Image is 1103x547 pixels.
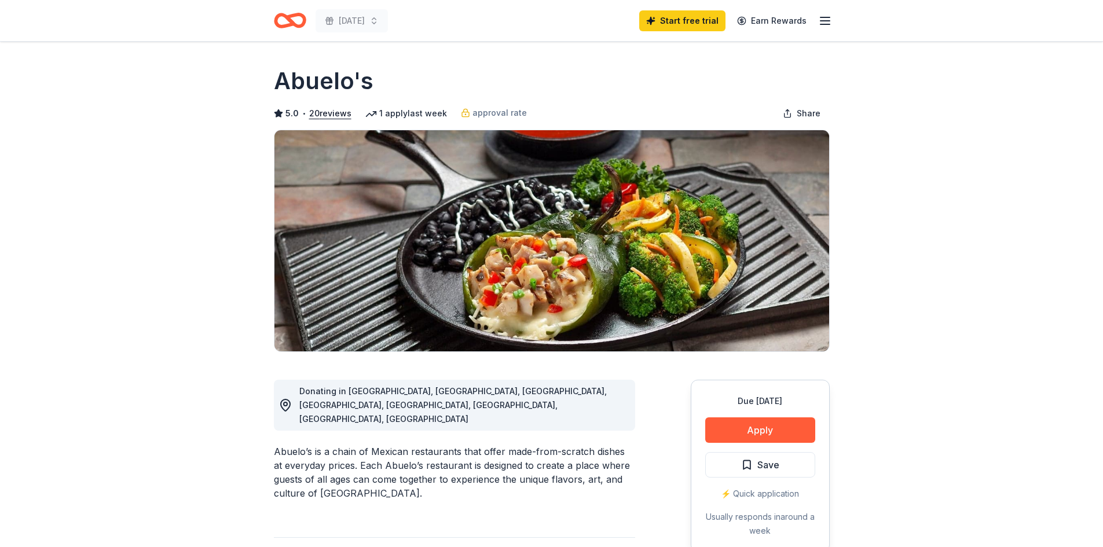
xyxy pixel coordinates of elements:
[797,107,820,120] span: Share
[705,452,815,478] button: Save
[705,394,815,408] div: Due [DATE]
[461,106,527,120] a: approval rate
[730,10,813,31] a: Earn Rewards
[639,10,725,31] a: Start free trial
[302,109,306,118] span: •
[774,102,830,125] button: Share
[274,130,829,351] img: Image for Abuelo's
[316,9,388,32] button: [DATE]
[757,457,779,472] span: Save
[274,65,373,97] h1: Abuelo's
[339,14,365,28] span: [DATE]
[274,445,635,500] div: Abuelo’s is a chain of Mexican restaurants that offer made-from-scratch dishes at everyday prices...
[274,7,306,34] a: Home
[705,487,815,501] div: ⚡️ Quick application
[705,417,815,443] button: Apply
[285,107,299,120] span: 5.0
[365,107,447,120] div: 1 apply last week
[472,106,527,120] span: approval rate
[705,510,815,538] div: Usually responds in around a week
[299,386,607,424] span: Donating in [GEOGRAPHIC_DATA], [GEOGRAPHIC_DATA], [GEOGRAPHIC_DATA], [GEOGRAPHIC_DATA], [GEOGRAPH...
[309,107,351,120] button: 20reviews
